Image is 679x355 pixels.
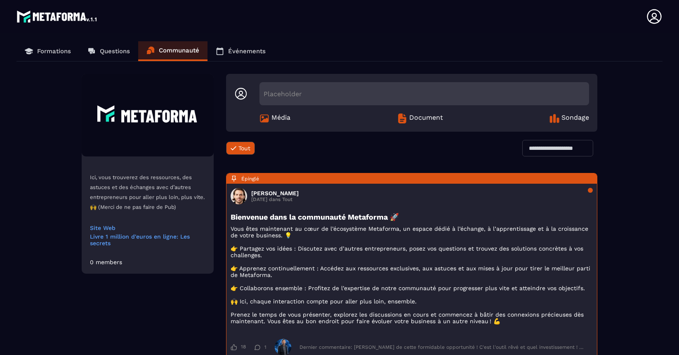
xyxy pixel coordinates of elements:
h3: Bienvenue dans la communauté Metaforma 🚀 [231,213,593,221]
a: Questions [79,41,138,61]
span: Document [409,114,443,123]
p: Questions [100,47,130,55]
span: 18 [241,344,246,350]
a: Formations [17,41,79,61]
h3: [PERSON_NAME] [251,190,299,196]
div: Dernier commentaire: [PERSON_NAME] de cette formidable opportunité ! C'est l'outil rêvé et quel i... [299,344,585,350]
p: Ici, vous trouverez des ressources, des astuces et des échanges avec d’autres entrepreneurs pour ... [90,173,205,212]
a: Communauté [138,41,207,61]
span: Média [271,114,290,123]
p: Formations [37,47,71,55]
span: Sondage [561,114,589,123]
span: 1 [264,344,266,350]
a: Site Web [90,225,205,231]
span: Épinglé [241,176,259,182]
div: Placeholder [259,82,589,105]
p: Événements [228,47,266,55]
a: Événements [207,41,274,61]
p: [DATE] dans Tout [251,196,299,202]
p: Vous êtes maintenant au cœur de l’écosystème Metaforma, un espace dédié à l’échange, à l’apprenti... [231,225,593,324]
p: Communauté [159,47,199,54]
a: Livre 1 million d'euros en ligne: Les secrets [90,233,205,246]
span: Tout [238,145,250,151]
img: logo [17,8,98,25]
img: Community background [82,74,214,156]
div: 0 members [90,259,122,265]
